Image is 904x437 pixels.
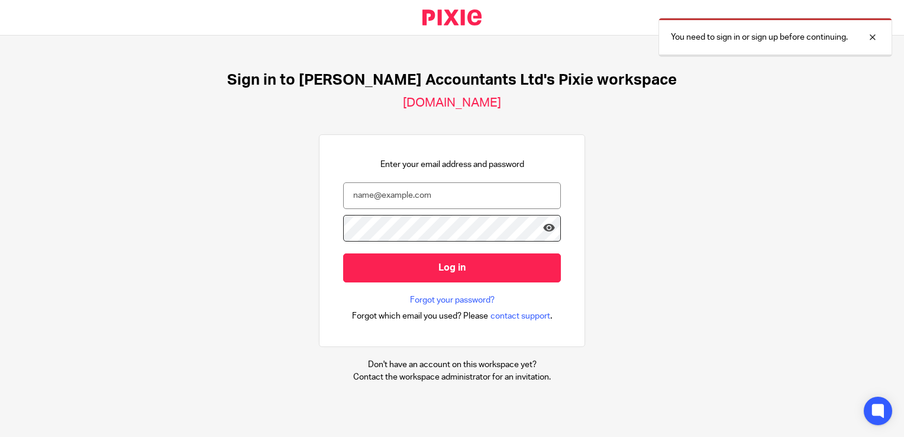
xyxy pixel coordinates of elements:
[343,182,561,209] input: name@example.com
[343,253,561,282] input: Log in
[353,359,551,371] p: Don't have an account on this workspace yet?
[227,71,677,89] h1: Sign in to [PERSON_NAME] Accountants Ltd's Pixie workspace
[410,294,495,306] a: Forgot your password?
[490,310,550,322] span: contact support
[380,159,524,171] p: Enter your email address and password
[352,310,488,322] span: Forgot which email you used? Please
[403,95,501,111] h2: [DOMAIN_NAME]
[352,309,553,323] div: .
[671,31,848,43] p: You need to sign in or sign up before continuing.
[353,371,551,383] p: Contact the workspace administrator for an invitation.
